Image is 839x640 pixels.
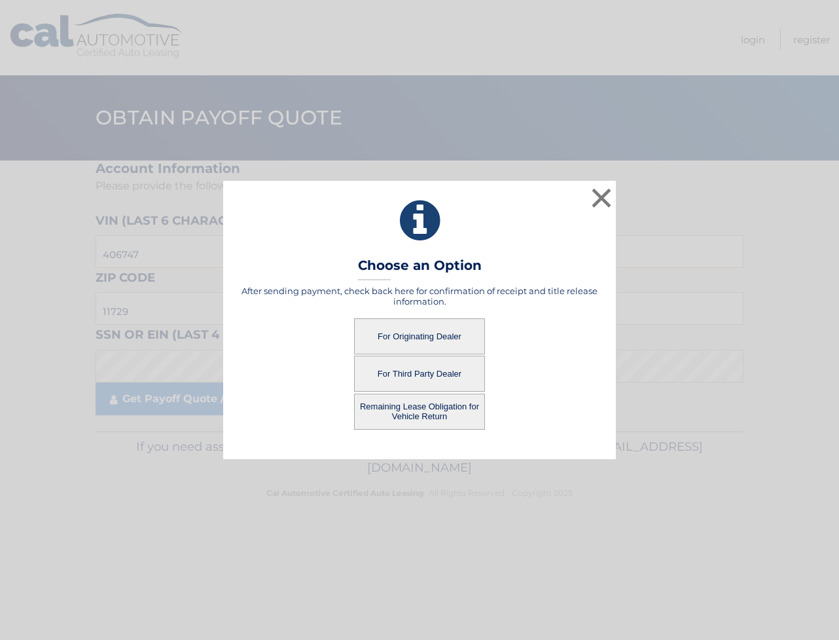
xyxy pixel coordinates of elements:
button: For Third Party Dealer [354,356,485,392]
button: × [588,185,615,211]
button: Remaining Lease Obligation for Vehicle Return [354,394,485,430]
h3: Choose an Option [358,257,482,280]
button: For Originating Dealer [354,318,485,354]
h5: After sending payment, check back here for confirmation of receipt and title release information. [240,286,599,307]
